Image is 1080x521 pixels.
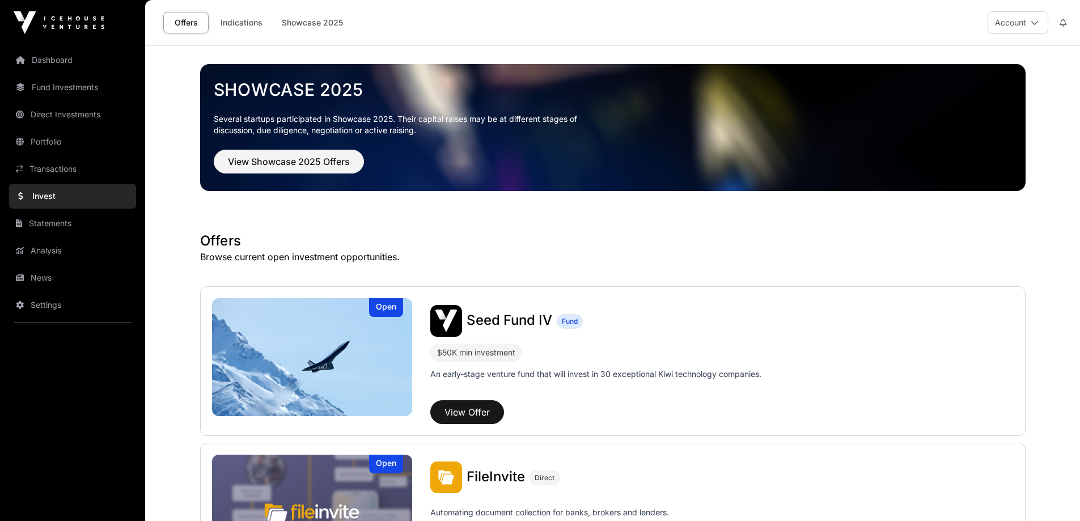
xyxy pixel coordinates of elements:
a: Fund Investments [9,75,136,100]
span: Fund [562,317,578,326]
span: FileInvite [467,468,525,485]
a: Invest [9,184,136,209]
div: $50K min investment [430,344,522,362]
a: Seed Fund IVOpen [212,298,413,416]
a: Offers [163,12,209,33]
a: Transactions [9,156,136,181]
button: Account [988,11,1048,34]
span: View Showcase 2025 Offers [228,155,350,168]
h1: Offers [200,232,1026,250]
a: View Showcase 2025 Offers [214,161,364,172]
button: View Offer [430,400,504,424]
a: Settings [9,293,136,317]
a: Dashboard [9,48,136,73]
a: Showcase 2025 [214,79,1012,100]
a: Direct Investments [9,102,136,127]
iframe: Chat Widget [1023,467,1080,521]
p: An early-stage venture fund that will invest in 30 exceptional Kiwi technology companies. [430,368,761,380]
button: View Showcase 2025 Offers [214,150,364,173]
a: Indications [213,12,270,33]
img: Icehouse Ventures Logo [14,11,104,34]
a: Showcase 2025 [274,12,350,33]
a: FileInvite [467,470,525,485]
div: Open [369,455,403,473]
a: Statements [9,211,136,236]
a: Seed Fund IV [467,314,552,328]
p: Several startups participated in Showcase 2025. Their capital raises may be at different stages o... [214,113,595,136]
a: Analysis [9,238,136,263]
a: News [9,265,136,290]
div: $50K min investment [437,346,515,359]
img: Seed Fund IV [430,305,462,337]
span: Seed Fund IV [467,312,552,328]
a: Portfolio [9,129,136,154]
img: FileInvite [430,461,462,493]
span: Direct [535,473,554,482]
p: Browse current open investment opportunities. [200,250,1026,264]
div: Open [369,298,403,317]
img: Showcase 2025 [200,64,1026,191]
img: Seed Fund IV [212,298,413,416]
